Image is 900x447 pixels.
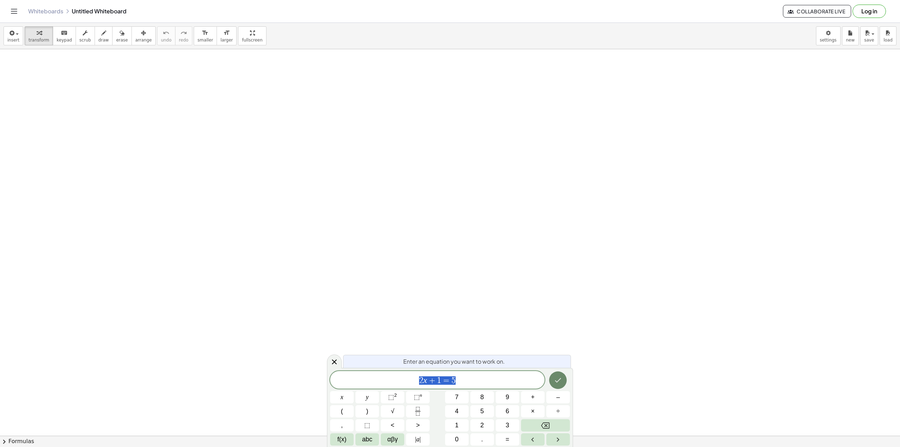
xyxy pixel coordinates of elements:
span: x [341,392,343,402]
span: erase [116,38,128,43]
button: Superscript [406,391,430,403]
button: 0 [445,433,469,446]
button: Absolute value [406,433,430,446]
span: 2 [480,421,484,430]
span: 2 [419,376,423,385]
span: insert [7,38,19,43]
span: undo [161,38,172,43]
button: 3 [496,419,519,432]
button: Alphabet [355,433,379,446]
button: Squared [381,391,404,403]
button: , [330,419,354,432]
button: Done [549,371,567,389]
span: ÷ [557,407,560,416]
button: Greater than [406,419,430,432]
button: Collaborate Live [783,5,851,18]
button: 6 [496,405,519,417]
span: abc [362,435,372,444]
button: Times [521,405,545,417]
button: Square root [381,405,404,417]
button: 5 [470,405,494,417]
button: redoredo [175,26,192,45]
button: new [842,26,859,45]
button: Placeholder [355,419,379,432]
span: ⬚ [364,421,370,430]
span: < [391,421,394,430]
button: Backspace [521,419,570,432]
span: Enter an equation you want to work on. [403,357,505,366]
span: 1 [455,421,458,430]
span: new [846,38,855,43]
button: draw [95,26,113,45]
button: transform [25,26,53,45]
button: format_sizesmaller [194,26,217,45]
span: 3 [506,421,509,430]
span: transform [28,38,49,43]
span: save [864,38,874,43]
span: × [531,407,535,416]
span: . [481,435,483,444]
var: x [423,376,427,385]
span: ⬚ [414,394,420,401]
button: Equals [496,433,519,446]
span: 1 [437,376,441,385]
span: + [531,392,535,402]
button: Fraction [406,405,430,417]
button: undoundo [157,26,175,45]
span: smaller [198,38,213,43]
i: keyboard [61,29,67,37]
button: format_sizelarger [217,26,237,45]
span: ) [366,407,368,416]
span: f(x) [337,435,347,444]
span: a [415,435,421,444]
button: Right arrow [546,433,570,446]
span: load [883,38,893,43]
button: Functions [330,433,354,446]
span: √ [391,407,394,416]
span: 9 [506,392,509,402]
button: 1 [445,419,469,432]
span: – [556,392,560,402]
button: Divide [546,405,570,417]
button: Greek alphabet [381,433,404,446]
button: 9 [496,391,519,403]
i: redo [180,29,187,37]
button: Less than [381,419,404,432]
span: ( [341,407,343,416]
span: = [506,435,509,444]
button: arrange [131,26,156,45]
span: 5 [451,376,456,385]
span: 8 [480,392,484,402]
button: load [880,26,896,45]
button: 8 [470,391,494,403]
button: Left arrow [521,433,545,446]
span: Collaborate Live [789,8,845,14]
span: = [441,376,451,385]
button: Toggle navigation [8,6,20,17]
a: Whiteboards [28,8,63,15]
i: format_size [202,29,208,37]
button: settings [816,26,841,45]
span: y [366,392,369,402]
button: 4 [445,405,469,417]
button: scrub [76,26,95,45]
span: 6 [506,407,509,416]
span: 5 [480,407,484,416]
span: , [341,421,343,430]
span: draw [98,38,109,43]
button: keyboardkeypad [53,26,76,45]
sup: n [420,392,422,398]
span: 4 [455,407,458,416]
button: ( [330,405,354,417]
button: 7 [445,391,469,403]
span: + [427,376,437,385]
button: Plus [521,391,545,403]
sup: 2 [394,392,397,398]
i: undo [163,29,169,37]
button: fullscreen [238,26,266,45]
button: save [860,26,878,45]
button: 2 [470,419,494,432]
span: scrub [79,38,91,43]
button: y [355,391,379,403]
span: | [415,436,417,443]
